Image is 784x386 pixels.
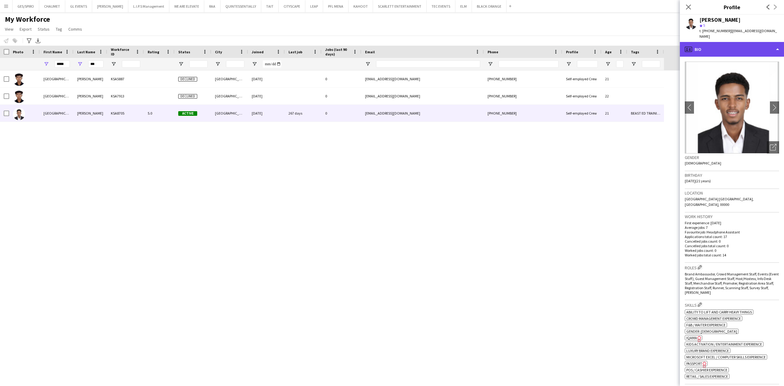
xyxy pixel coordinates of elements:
div: Bio [680,42,784,57]
button: TAIT [261,0,279,12]
span: Brand Ambassador, Crowd Management Staff, Events (Event Staff), Guest Management Staff, Host/Host... [685,272,779,295]
span: Profile [566,50,578,54]
div: [PERSON_NAME] [73,105,107,122]
div: [EMAIL_ADDRESS][DOMAIN_NAME] [361,70,484,87]
div: [PERSON_NAME] [73,70,107,87]
input: Email Filter Input [376,60,480,68]
p: Worked jobs total count: 14 [685,253,779,257]
span: Phone [488,50,498,54]
button: GES/SPIRO [13,0,39,12]
h3: Skills [685,301,779,308]
h3: Location [685,190,779,196]
span: Joined [252,50,264,54]
img: Crew avatar or photo [685,62,779,153]
p: Cancelled jobs total count: 0 [685,244,779,248]
span: Microsoft Excel / Computer skills experience [686,355,766,359]
button: KAHOOT [349,0,373,12]
input: City Filter Input [226,60,244,68]
span: Rating [148,50,159,54]
span: Photo [13,50,23,54]
span: Tags [631,50,639,54]
span: My Workforce [5,15,50,24]
div: Self-employed Crew [562,70,601,87]
span: Tag [56,26,62,32]
div: [GEOGRAPHIC_DATA] [40,70,73,87]
span: Status [178,50,190,54]
span: Passport [686,361,702,366]
div: [GEOGRAPHIC_DATA] [40,105,73,122]
span: Export [20,26,32,32]
div: [PHONE_NUMBER] [484,70,562,87]
div: [GEOGRAPHIC_DATA] [211,105,248,122]
div: Open photos pop-in [767,141,779,153]
input: First Name Filter Input [55,60,70,68]
button: PFL MENA [323,0,349,12]
div: [PHONE_NUMBER] [484,105,562,122]
p: Applications total count: 17 [685,234,779,239]
span: Retail / Sales experience [686,374,728,379]
div: [GEOGRAPHIC_DATA] [211,70,248,87]
div: [PERSON_NAME] [73,88,107,104]
span: Gender: [DEMOGRAPHIC_DATA] [686,329,737,334]
input: Phone Filter Input [499,60,559,68]
span: [DEMOGRAPHIC_DATA] [685,161,721,165]
span: | [EMAIL_ADDRESS][DOMAIN_NAME] [699,28,777,39]
div: [EMAIL_ADDRESS][DOMAIN_NAME] [361,105,484,122]
button: Open Filter Menu [252,61,257,67]
div: 22 [601,88,627,104]
span: 5 [703,23,705,28]
div: 5.0 [144,105,175,122]
div: KSA8705 [107,105,144,122]
button: WE ARE ELEVATE [169,0,204,12]
h3: Gender [685,155,779,160]
button: CITYSCAPE [279,0,305,12]
a: Export [17,25,34,33]
div: 21 [601,70,627,87]
a: Tag [53,25,65,33]
div: 0 [322,88,361,104]
a: View [2,25,16,33]
button: QUINTESSENTIALLY [221,0,261,12]
h3: Profile [680,3,784,11]
span: F&B / Waiter experience [686,323,726,327]
h3: Roles [685,264,779,271]
span: View [5,26,13,32]
h3: Birthday [685,172,779,178]
img: Salem Nasser [13,108,25,120]
a: Comms [66,25,85,33]
div: 21 [601,105,627,122]
span: Kids activation / Entertainment experience [686,342,762,346]
button: Open Filter Menu [605,61,611,67]
input: Joined Filter Input [263,60,281,68]
p: Favourite job: Headphone Assistant [685,230,779,234]
div: [DATE] [248,70,285,87]
button: ELM [455,0,472,12]
button: BLACK ORANGE [472,0,507,12]
input: Last Name Filter Input [88,60,104,68]
button: Open Filter Menu [488,61,493,67]
span: Workforce ID [111,47,133,56]
p: First experience: [DATE] [685,221,779,225]
button: [PERSON_NAME] [92,0,128,12]
app-action-btn: Export XLSX [34,37,42,44]
div: 0 [322,70,361,87]
div: [DATE] [248,105,285,122]
button: TEC EVENTS [427,0,455,12]
span: Declined [178,77,197,81]
button: Open Filter Menu [365,61,371,67]
button: SCARLETT ENTERTAINMENT [373,0,427,12]
button: Open Filter Menu [566,61,571,67]
span: Declined [178,94,197,99]
span: IQAMA [686,335,697,340]
div: [DATE] [248,88,285,104]
button: Open Filter Menu [77,61,83,67]
span: Last job [288,50,302,54]
div: [PERSON_NAME] [699,17,741,23]
div: [PHONE_NUMBER] [484,88,562,104]
div: 0 [322,105,361,122]
span: Last Name [77,50,95,54]
div: Self-employed Crew [562,88,601,104]
button: Open Filter Menu [111,61,116,67]
button: Open Filter Menu [178,61,184,67]
span: Email [365,50,375,54]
